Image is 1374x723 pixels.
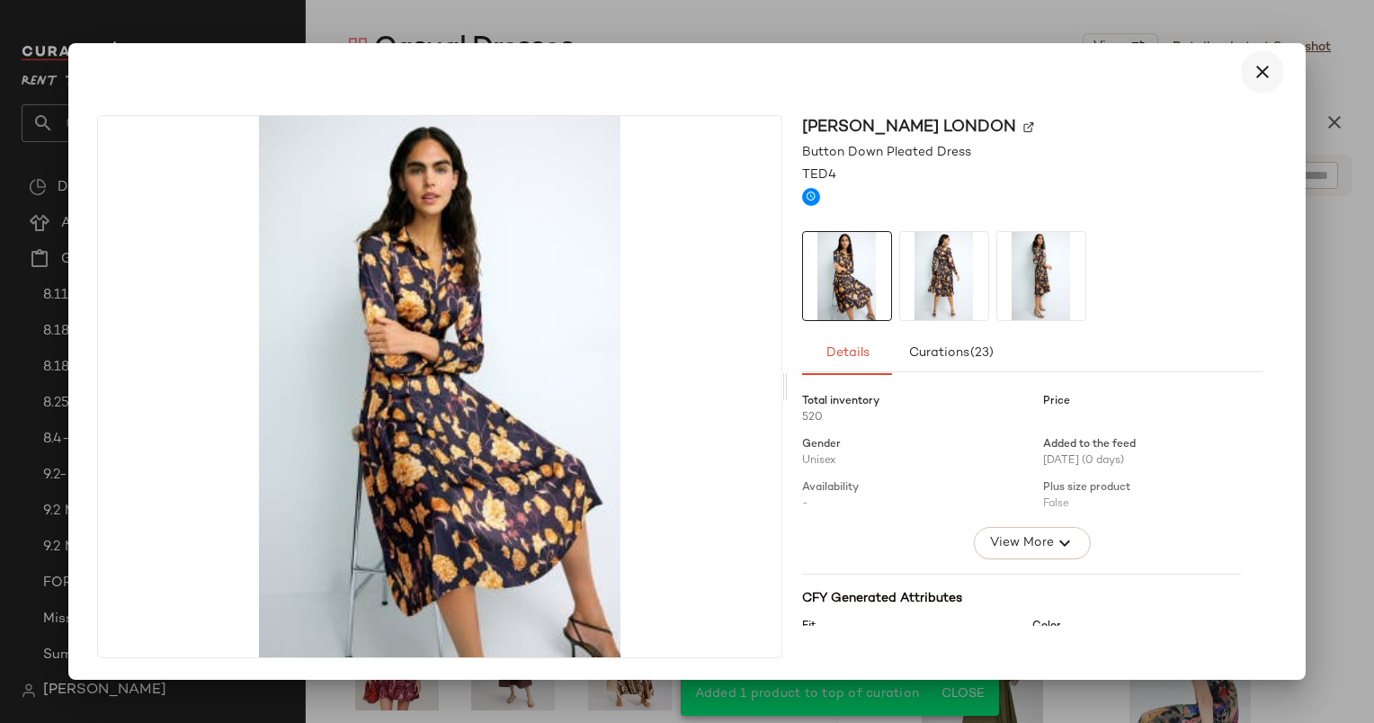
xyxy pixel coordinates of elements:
[973,527,1090,559] button: View More
[997,232,1085,320] img: TED4.jpg
[825,346,869,361] span: Details
[802,143,971,162] span: Button Down Pleated Dress
[802,115,1016,139] span: [PERSON_NAME] London
[907,346,994,361] span: Curations
[900,232,988,320] img: TED4.jpg
[802,165,836,184] span: TED4
[802,589,1241,608] div: CFY Generated Attributes
[1023,122,1034,133] img: svg%3e
[98,116,781,657] img: TED4.jpg
[803,232,891,320] img: TED4.jpg
[988,532,1053,554] span: View More
[968,346,993,361] span: (23)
